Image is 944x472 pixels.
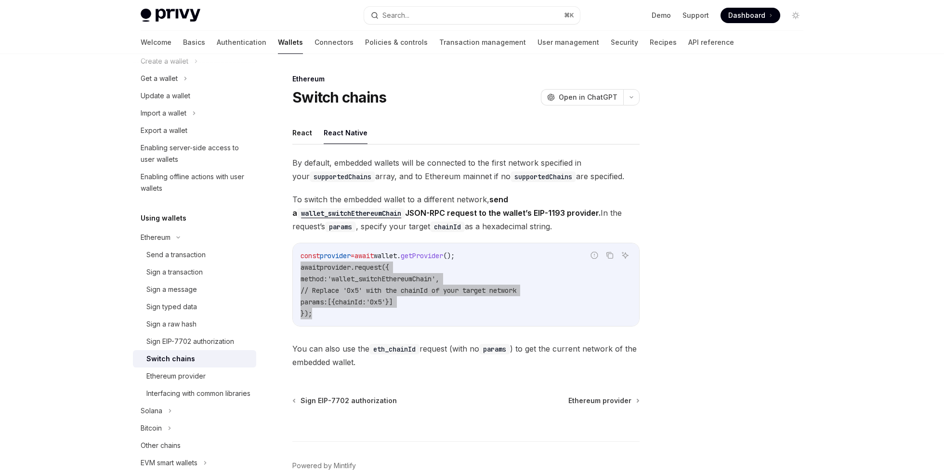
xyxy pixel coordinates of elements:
a: Update a wallet [133,87,256,105]
span: provider [320,251,351,260]
a: API reference [688,31,734,54]
span: }); [301,309,312,318]
span: }] [385,298,393,306]
button: Bitcoin [133,420,256,437]
code: chainId [430,222,465,232]
span: = [351,251,354,260]
div: Export a wallet [141,125,187,136]
a: Send a transaction [133,246,256,263]
span: request [354,263,381,272]
div: Interfacing with common libraries [146,388,250,399]
button: Import a wallet [133,105,256,122]
span: [{ [328,298,335,306]
a: Dashboard [721,8,780,23]
span: To switch the embedded wallet to a different network, In the request’s , specify your target as a... [292,193,640,233]
button: Open in ChatGPT [541,89,623,105]
span: const [301,251,320,260]
span: provider [320,263,351,272]
span: (); [443,251,455,260]
a: Security [611,31,638,54]
h5: Using wallets [141,212,186,224]
div: Other chains [141,440,181,451]
code: params [325,222,356,232]
span: getProvider [401,251,443,260]
span: . [397,251,401,260]
div: Search... [382,10,409,21]
a: wallet_switchEthereumChain [297,208,405,218]
button: Ask AI [619,249,631,262]
span: You can also use the request (with no ) to get the current network of the embedded wallet. [292,342,640,369]
span: Dashboard [728,11,765,20]
a: Welcome [141,31,171,54]
div: EVM smart wallets [141,457,197,469]
span: . [351,263,354,272]
a: Authentication [217,31,266,54]
div: Ethereum [292,74,640,84]
a: Ethereum provider [568,396,639,406]
button: EVM smart wallets [133,454,256,472]
div: Send a transaction [146,249,206,261]
a: Policies & controls [365,31,428,54]
div: Sign typed data [146,301,197,313]
a: Enabling server-side access to user wallets [133,139,256,168]
a: Sign EIP-7702 authorization [293,396,397,406]
a: Sign a message [133,281,256,298]
div: Ethereum [141,232,170,243]
div: Sign a message [146,284,197,295]
div: Update a wallet [141,90,190,102]
code: supportedChains [310,171,375,182]
a: Wallets [278,31,303,54]
span: Open in ChatGPT [559,92,617,102]
span: 'wallet_switchEthereumChain' [328,275,435,283]
span: wallet [374,251,397,260]
a: Sign a raw hash [133,315,256,333]
a: Interfacing with common libraries [133,385,256,402]
button: Copy the contents from the code block [603,249,616,262]
a: Switch chains [133,350,256,367]
a: Connectors [315,31,354,54]
span: ({ [381,263,389,272]
span: await [354,251,374,260]
a: Other chains [133,437,256,454]
a: Basics [183,31,205,54]
a: Sign typed data [133,298,256,315]
div: Ethereum provider [146,370,206,382]
span: params: [301,298,328,306]
div: Import a wallet [141,107,186,119]
a: Export a wallet [133,122,256,139]
div: Sign a raw hash [146,318,197,330]
div: Enabling server-side access to user wallets [141,142,250,165]
code: eth_chainId [369,344,420,354]
span: '0x5' [366,298,385,306]
a: Powered by Mintlify [292,461,356,471]
div: Sign a transaction [146,266,203,278]
span: // Replace '0x5' with the chainId of your target network [301,286,516,295]
h1: Switch chains [292,89,386,106]
img: light logo [141,9,200,22]
button: Get a wallet [133,70,256,87]
a: Transaction management [439,31,526,54]
a: Enabling offline actions with user wallets [133,168,256,197]
div: Sign EIP-7702 authorization [146,336,234,347]
button: Ethereum [133,229,256,246]
span: chainId: [335,298,366,306]
a: Recipes [650,31,677,54]
span: ⌘ K [564,12,574,19]
span: await [301,263,320,272]
button: Solana [133,402,256,420]
button: React Native [324,121,367,144]
button: Report incorrect code [588,249,601,262]
span: Ethereum provider [568,396,631,406]
a: Sign EIP-7702 authorization [133,333,256,350]
div: Bitcoin [141,422,162,434]
div: Switch chains [146,353,195,365]
span: method: [301,275,328,283]
div: Get a wallet [141,73,178,84]
a: User management [538,31,599,54]
button: React [292,121,312,144]
button: Toggle dark mode [788,8,803,23]
div: Solana [141,405,162,417]
code: supportedChains [511,171,576,182]
code: wallet_switchEthereumChain [297,208,405,219]
a: Support [682,11,709,20]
